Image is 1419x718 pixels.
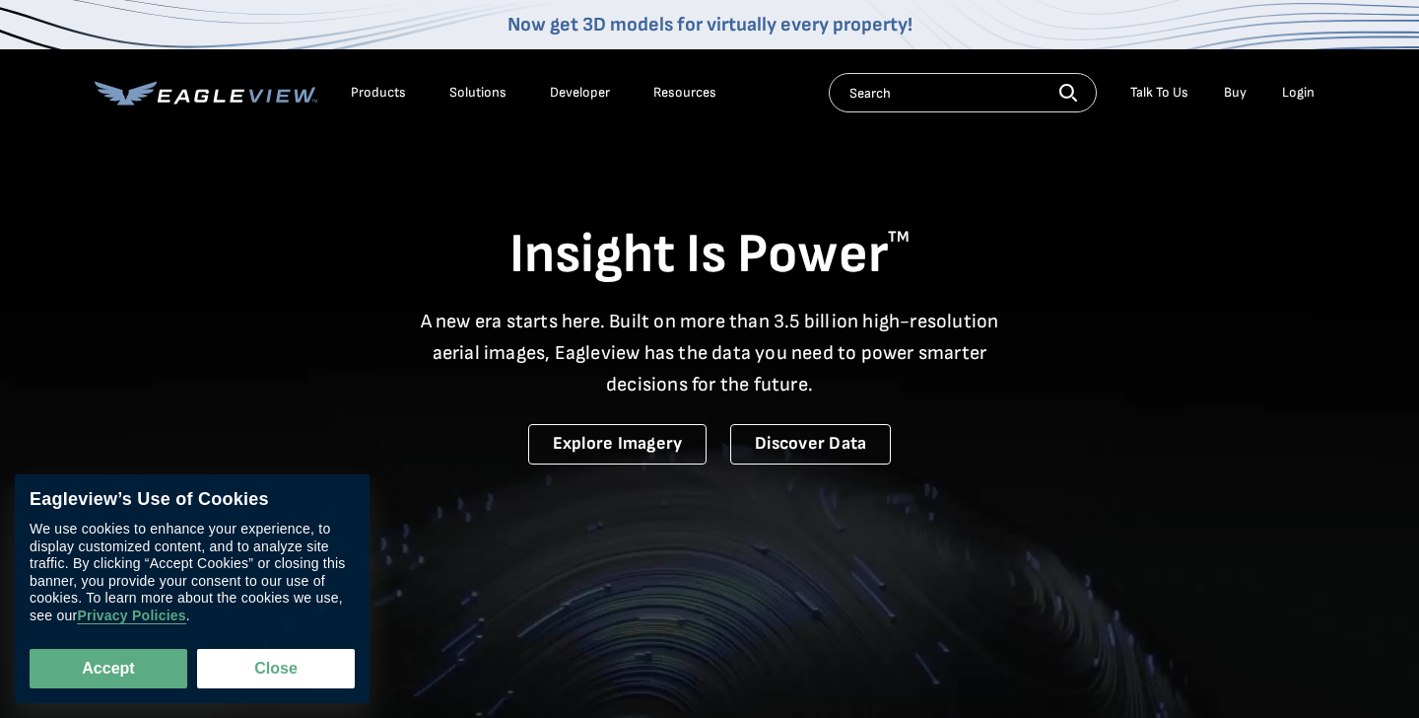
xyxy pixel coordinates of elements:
div: Products [351,84,406,102]
a: Now get 3D models for virtually every property! [507,13,912,36]
div: Talk To Us [1130,84,1188,102]
div: Solutions [449,84,507,102]
a: Privacy Policies [77,608,185,624]
a: Buy [1224,84,1247,102]
input: Search [829,73,1097,112]
sup: TM [888,228,910,247]
div: Login [1282,84,1315,102]
button: Accept [30,649,187,688]
div: Resources [653,84,716,102]
p: A new era starts here. Built on more than 3.5 billion high-resolution aerial images, Eagleview ha... [408,306,1011,400]
a: Developer [550,84,610,102]
button: Close [197,649,355,688]
a: Discover Data [730,424,891,465]
div: Eagleview’s Use of Cookies [30,489,355,511]
a: Explore Imagery [528,424,708,465]
div: We use cookies to enhance your experience, to display customized content, and to analyze site tra... [30,521,355,624]
h1: Insight Is Power [95,221,1324,290]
